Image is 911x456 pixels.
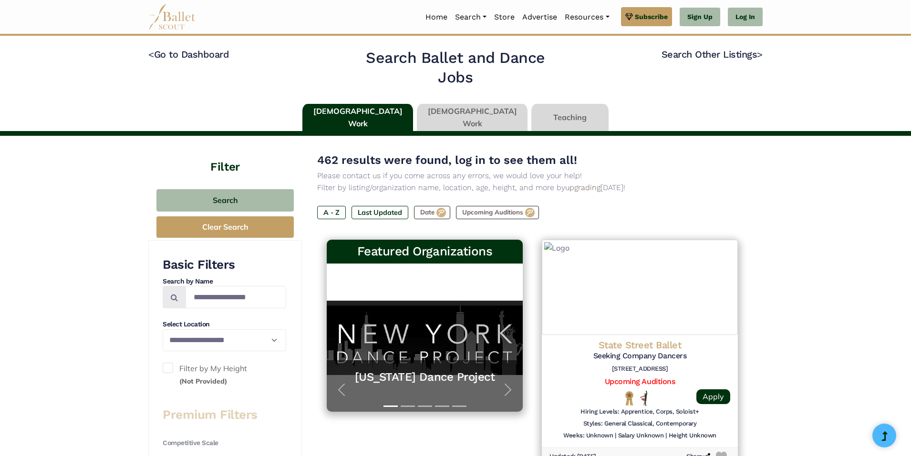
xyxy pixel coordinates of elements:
[163,363,286,387] label: Filter by My Height
[383,401,398,412] button: Slide 1
[583,420,696,428] h6: Styles: General Classical, Contemporary
[615,432,616,440] h6: |
[300,104,415,132] li: [DEMOGRAPHIC_DATA] Work
[563,432,613,440] h6: Weeks: Unknown
[348,48,563,88] h2: Search Ballet and Dance Jobs
[452,401,466,412] button: Slide 5
[156,216,294,238] button: Clear Search
[621,7,672,26] a: Subscribe
[623,391,635,405] img: National
[336,370,513,385] a: [US_STATE] Dance Project
[728,8,763,27] a: Log In
[580,408,699,416] h6: Hiring Levels: Apprentice, Corps, Soloist+
[696,389,730,404] a: Apply
[148,49,229,60] a: <Go to Dashboard
[549,365,730,373] h6: [STREET_ADDRESS]
[635,11,668,22] span: Subscribe
[317,206,346,219] label: A - Z
[669,432,716,440] h6: Height Unknown
[418,401,432,412] button: Slide 3
[334,243,515,260] h3: Featured Organizations
[435,401,449,412] button: Slide 4
[680,8,720,27] a: Sign Up
[561,7,613,27] a: Resources
[163,320,286,329] h4: Select Location
[757,48,763,60] code: >
[618,432,663,440] h6: Salary Unknown
[163,438,286,448] h4: Competitive Scale
[518,7,561,27] a: Advertise
[317,153,577,167] span: 462 results were found, log in to see them all!
[640,391,647,406] img: All
[662,49,763,60] a: Search Other Listings>
[415,104,529,132] li: [DEMOGRAPHIC_DATA] Work
[163,257,286,273] h3: Basic Filters
[163,277,286,286] h4: Search by Name
[179,377,227,385] small: (Not Provided)
[352,206,408,219] label: Last Updated
[317,182,747,194] p: Filter by listing/organization name, location, age, height, and more by [DATE]!
[549,351,730,361] h5: Seeking Company Dancers
[422,7,451,27] a: Home
[451,7,490,27] a: Search
[156,189,294,212] button: Search
[148,136,302,175] h4: Filter
[605,377,675,386] a: Upcoming Auditions
[625,11,633,22] img: gem.svg
[163,407,286,423] h3: Premium Filters
[542,240,738,335] img: Logo
[456,206,539,219] label: Upcoming Auditions
[529,104,611,132] li: Teaching
[549,339,730,351] h4: State Street Ballet
[490,7,518,27] a: Store
[565,183,600,192] a: upgrading
[317,170,747,182] p: Please contact us if you come across any errors, we would love your help!
[186,286,286,308] input: Search by names...
[148,48,154,60] code: <
[414,206,450,219] label: Date
[401,401,415,412] button: Slide 2
[665,432,667,440] h6: |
